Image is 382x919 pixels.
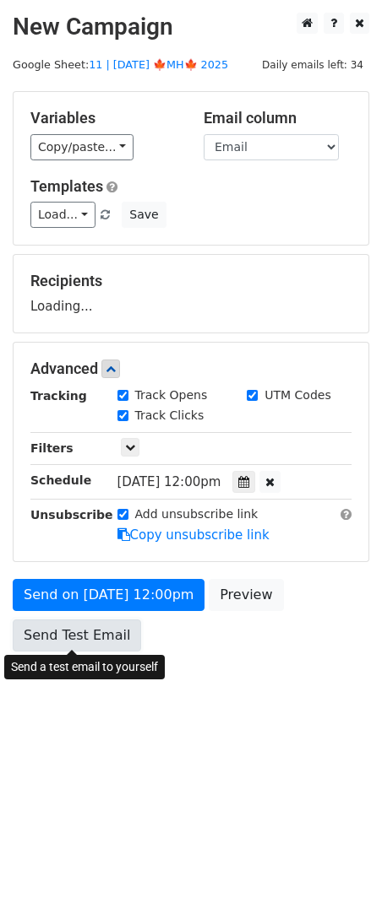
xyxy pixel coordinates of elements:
h2: New Campaign [13,13,369,41]
iframe: Chat Widget [297,838,382,919]
div: Loading... [30,272,352,316]
a: Preview [209,579,283,611]
label: UTM Codes [265,387,330,404]
a: Daily emails left: 34 [256,58,369,71]
a: Send on [DATE] 12:00pm [13,579,205,611]
a: 11 | [DATE] 🍁MH🍁 2025 [89,58,228,71]
span: Daily emails left: 34 [256,56,369,74]
strong: Tracking [30,389,87,403]
strong: Filters [30,441,74,455]
h5: Variables [30,109,178,127]
label: Track Clicks [135,407,205,424]
span: [DATE] 12:00pm [117,474,221,489]
label: Track Opens [135,387,208,404]
h5: Advanced [30,359,352,378]
h5: Recipients [30,272,352,290]
div: Send a test email to yourself [4,655,165,679]
a: Templates [30,177,103,195]
a: Load... [30,202,95,228]
strong: Unsubscribe [30,508,113,522]
strong: Schedule [30,473,91,487]
h5: Email column [204,109,352,127]
a: Send Test Email [13,619,141,651]
label: Add unsubscribe link [135,505,259,523]
a: Copy/paste... [30,134,134,160]
small: Google Sheet: [13,58,228,71]
button: Save [122,202,166,228]
a: Copy unsubscribe link [117,527,270,543]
